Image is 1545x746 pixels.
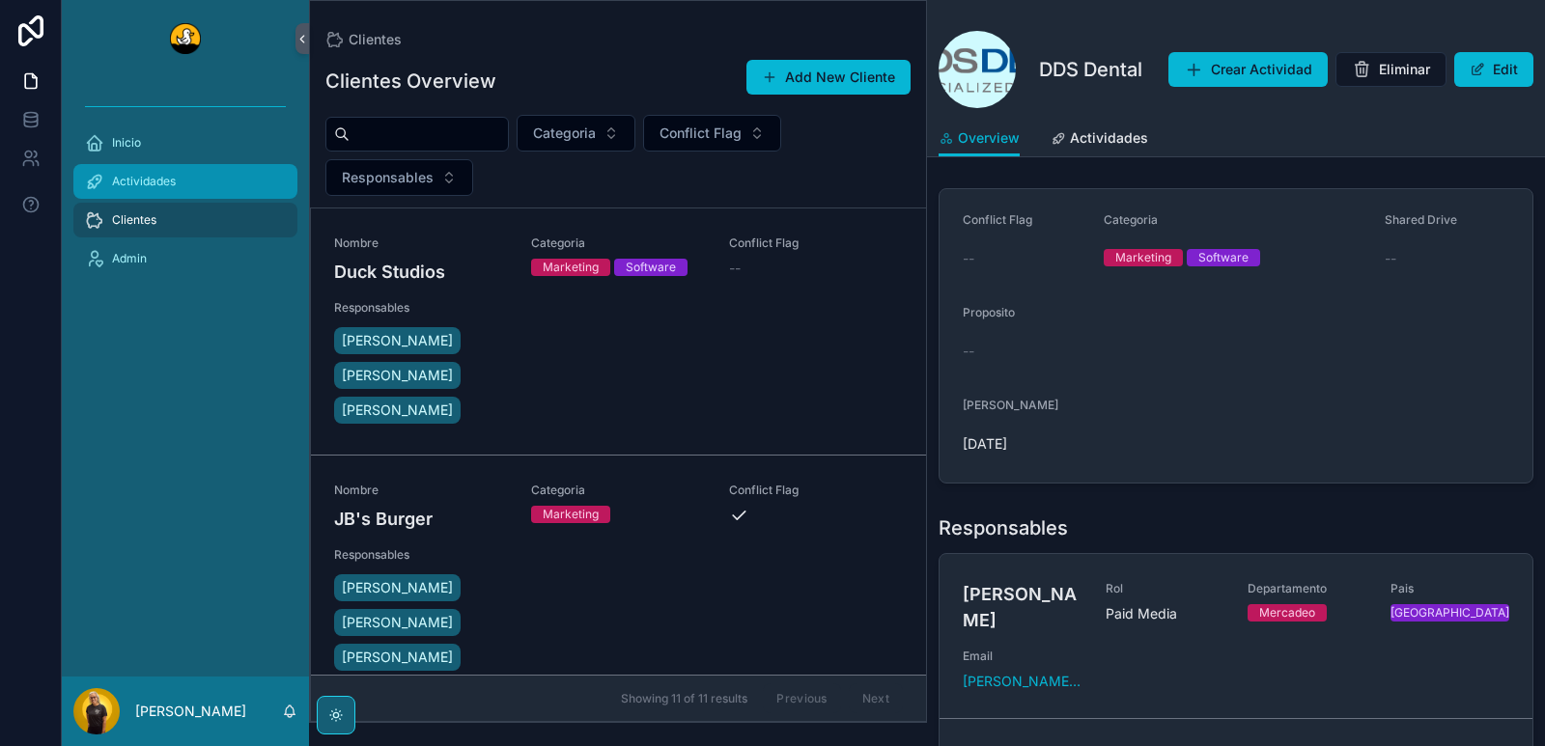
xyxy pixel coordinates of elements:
[62,77,309,301] div: scrollable content
[112,174,176,189] span: Actividades
[73,164,297,199] a: Actividades
[170,23,201,54] img: App logo
[543,506,599,523] div: Marketing
[73,203,297,237] a: Clientes
[334,506,508,532] h4: JB's Burger
[1385,212,1457,227] span: Shared Drive
[963,249,974,268] span: --
[1379,60,1430,79] span: Eliminar
[334,644,461,671] a: [PERSON_NAME]
[1106,604,1225,623] span: Paid Media
[1335,52,1447,87] button: Eliminar
[342,613,453,632] span: [PERSON_NAME]
[334,235,508,251] span: Nombre
[533,124,596,143] span: Categoria
[1259,604,1315,622] div: Mercadeo
[334,300,508,316] span: Responsables
[963,305,1015,319] span: Proposito
[1390,581,1510,596] span: Pais
[746,60,911,95] button: Add New Cliente
[963,672,1082,691] a: [PERSON_NAME][EMAIL_ADDRESS][PERSON_NAME][DOMAIN_NAME]
[729,483,903,498] span: Conflict Flag
[963,398,1058,412] span: [PERSON_NAME]
[342,331,453,350] span: [PERSON_NAME]
[531,483,705,498] span: Categoria
[334,362,461,389] a: [PERSON_NAME]
[73,241,297,276] a: Admin
[963,434,1088,454] span: [DATE]
[1168,52,1328,87] button: Crear Actividad
[1070,128,1148,148] span: Actividades
[1390,604,1509,622] div: [GEOGRAPHIC_DATA]
[325,159,473,196] button: Select Button
[349,30,402,49] span: Clientes
[1106,581,1225,596] span: Rol
[73,125,297,160] a: Inicio
[342,401,453,420] span: [PERSON_NAME]
[325,68,496,95] h1: Clientes Overview
[334,397,461,424] a: [PERSON_NAME]
[112,251,147,266] span: Admin
[342,168,434,187] span: Responsables
[517,115,635,152] button: Select Button
[334,609,461,636] a: [PERSON_NAME]
[334,547,508,563] span: Responsables
[342,366,453,385] span: [PERSON_NAME]
[626,259,676,276] div: Software
[135,702,246,721] p: [PERSON_NAME]
[729,235,903,251] span: Conflict Flag
[963,342,974,361] span: --
[334,483,508,498] span: Nombre
[531,235,705,251] span: Categoria
[334,327,461,354] a: [PERSON_NAME]
[940,554,1532,718] a: [PERSON_NAME]RolPaid MediaDepartamentoMercadeoPais[GEOGRAPHIC_DATA]Email[PERSON_NAME][EMAIL_ADDRE...
[621,691,747,706] span: Showing 11 of 11 results
[963,581,1082,633] h4: [PERSON_NAME]
[1115,249,1171,266] div: Marketing
[342,578,453,597] span: [PERSON_NAME]
[311,455,926,736] a: NombreJB's BurgerCategoriaMarketingConflict FlagResponsables[PERSON_NAME][PERSON_NAME][PERSON_NAM...
[1039,56,1142,83] h1: DDS Dental
[660,124,742,143] span: Conflict Flag
[325,30,402,49] a: Clientes
[1385,249,1396,268] span: --
[1248,581,1367,596] span: Departamento
[334,574,461,601] a: [PERSON_NAME]
[1454,52,1533,87] button: Edit
[643,115,781,152] button: Select Button
[1198,249,1249,266] div: Software
[112,135,141,151] span: Inicio
[729,259,741,278] span: --
[543,259,599,276] div: Marketing
[963,649,1082,664] span: Email
[334,259,508,285] h4: Duck Studios
[311,208,926,455] a: NombreDuck StudiosCategoriaMarketingSoftwareConflict Flag--Responsables[PERSON_NAME][PERSON_NAME]...
[1051,121,1148,159] a: Actividades
[342,648,453,667] span: [PERSON_NAME]
[1211,60,1312,79] span: Crear Actividad
[112,212,156,228] span: Clientes
[939,121,1020,157] a: Overview
[963,212,1032,227] span: Conflict Flag
[1104,212,1158,227] span: Categoria
[939,514,1068,541] h1: Responsables
[958,128,1020,148] span: Overview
